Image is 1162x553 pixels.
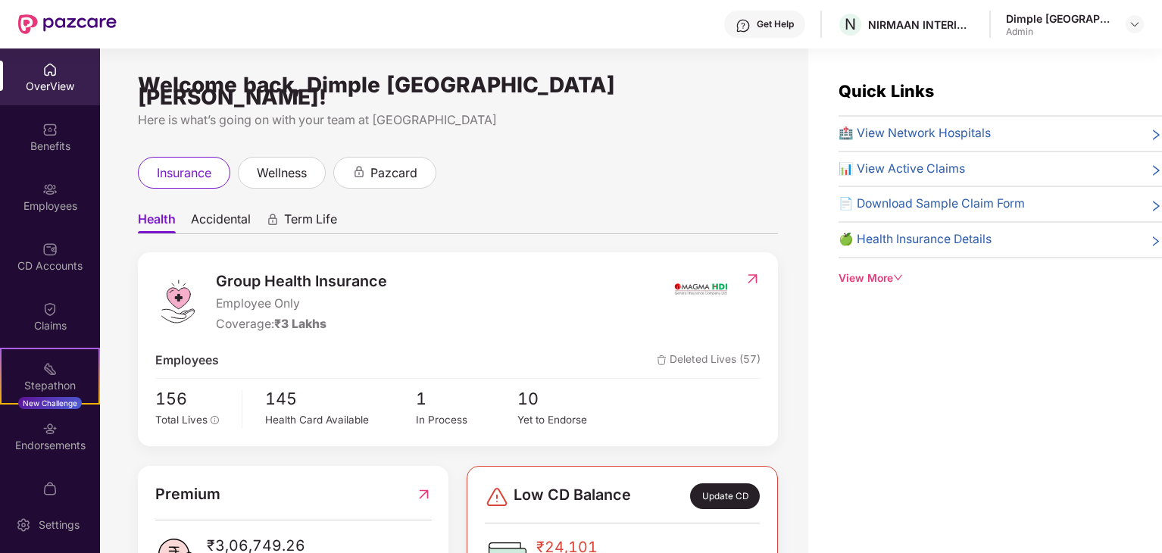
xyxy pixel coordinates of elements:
[155,414,208,426] span: Total Lives
[155,386,231,412] span: 156
[42,122,58,137] img: svg+xml;base64,PHN2ZyBpZD0iQmVuZWZpdHMiIHhtbG5zPSJodHRwOi8vd3d3LnczLm9yZy8yMDAwL3N2ZyIgd2lkdGg9Ij...
[42,62,58,77] img: svg+xml;base64,PHN2ZyBpZD0iSG9tZSIgeG1sbnM9Imh0dHA6Ly93d3cudzMub3JnLzIwMDAvc3ZnIiB3aWR0aD0iMjAiIG...
[18,14,117,34] img: New Pazcare Logo
[839,124,991,143] span: 🏥 View Network Hospitals
[265,412,417,428] div: Health Card Available
[416,412,517,428] div: In Process
[839,195,1025,214] span: 📄 Download Sample Claim Form
[485,485,509,509] img: svg+xml;base64,PHN2ZyBpZD0iRGFuZ2VyLTMyeDMyIiB4bWxucz0iaHR0cDovL3d3dy53My5vcmcvMjAwMC9zdmciIHdpZH...
[216,270,387,293] span: Group Health Insurance
[42,301,58,317] img: svg+xml;base64,PHN2ZyBpZD0iQ2xhaW0iIHhtbG5zPSJodHRwOi8vd3d3LnczLm9yZy8yMDAwL3N2ZyIgd2lkdGg9IjIwIi...
[370,164,417,183] span: pazcard
[191,211,251,233] span: Accidental
[845,15,856,33] span: N
[416,386,517,412] span: 1
[1150,127,1162,143] span: right
[34,517,84,533] div: Settings
[138,79,778,103] div: Welcome back, Dimple [GEOGRAPHIC_DATA] [PERSON_NAME]!
[155,351,219,370] span: Employees
[42,182,58,197] img: svg+xml;base64,PHN2ZyBpZD0iRW1wbG95ZWVzIiB4bWxucz0iaHR0cDovL3d3dy53My5vcmcvMjAwMC9zdmciIHdpZHRoPS...
[216,295,387,314] span: Employee Only
[1006,11,1112,26] div: Dimple [GEOGRAPHIC_DATA] [PERSON_NAME]
[16,517,31,533] img: svg+xml;base64,PHN2ZyBpZD0iU2V0dGluZy0yMHgyMCIgeG1sbnM9Imh0dHA6Ly93d3cudzMub3JnLzIwMDAvc3ZnIiB3aW...
[893,273,904,283] span: down
[274,317,326,331] span: ₹3 Lakhs
[284,211,337,233] span: Term Life
[42,421,58,436] img: svg+xml;base64,PHN2ZyBpZD0iRW5kb3JzZW1lbnRzIiB4bWxucz0iaHR0cDovL3d3dy53My5vcmcvMjAwMC9zdmciIHdpZH...
[1129,18,1141,30] img: svg+xml;base64,PHN2ZyBpZD0iRHJvcGRvd24tMzJ4MzIiIHhtbG5zPSJodHRwOi8vd3d3LnczLm9yZy8yMDAwL3N2ZyIgd2...
[514,483,631,509] span: Low CD Balance
[1150,163,1162,179] span: right
[42,481,58,496] img: svg+xml;base64,PHN2ZyBpZD0iTXlfT3JkZXJzIiBkYXRhLW5hbWU9Ik15IE9yZGVycyIgeG1sbnM9Imh0dHA6Ly93d3cudz...
[868,17,974,32] div: NIRMAAN INTERIORS PROJECTS PRIVATE LIMITED
[416,483,432,506] img: RedirectIcon
[736,18,751,33] img: svg+xml;base64,PHN2ZyBpZD0iSGVscC0zMngzMiIgeG1sbnM9Imh0dHA6Ly93d3cudzMub3JnLzIwMDAvc3ZnIiB3aWR0aD...
[673,270,729,308] img: insurerIcon
[42,242,58,257] img: svg+xml;base64,PHN2ZyBpZD0iQ0RfQWNjb3VudHMiIGRhdGEtbmFtZT0iQ0QgQWNjb3VudHMiIHhtbG5zPSJodHRwOi8vd3...
[42,361,58,376] img: svg+xml;base64,PHN2ZyB4bWxucz0iaHR0cDovL3d3dy53My5vcmcvMjAwMC9zdmciIHdpZHRoPSIyMSIgaGVpZ2h0PSIyMC...
[18,397,82,409] div: New Challenge
[138,211,176,233] span: Health
[839,230,992,249] span: 🍏 Health Insurance Details
[155,279,201,324] img: logo
[1006,26,1112,38] div: Admin
[839,270,1162,287] div: View More
[517,412,618,428] div: Yet to Endorse
[266,213,280,227] div: animation
[138,111,778,130] div: Here is what’s going on with your team at [GEOGRAPHIC_DATA]
[2,378,98,393] div: Stepathon
[216,315,387,334] div: Coverage:
[265,386,417,412] span: 145
[657,355,667,365] img: deleteIcon
[157,164,211,183] span: insurance
[839,81,934,101] span: Quick Links
[839,160,965,179] span: 📊 View Active Claims
[1150,198,1162,214] span: right
[352,165,366,179] div: animation
[517,386,618,412] span: 10
[211,416,220,425] span: info-circle
[757,18,794,30] div: Get Help
[657,351,761,370] span: Deleted Lives (57)
[257,164,307,183] span: wellness
[690,483,760,509] div: Update CD
[155,483,220,506] span: Premium
[745,271,761,286] img: RedirectIcon
[1150,233,1162,249] span: right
